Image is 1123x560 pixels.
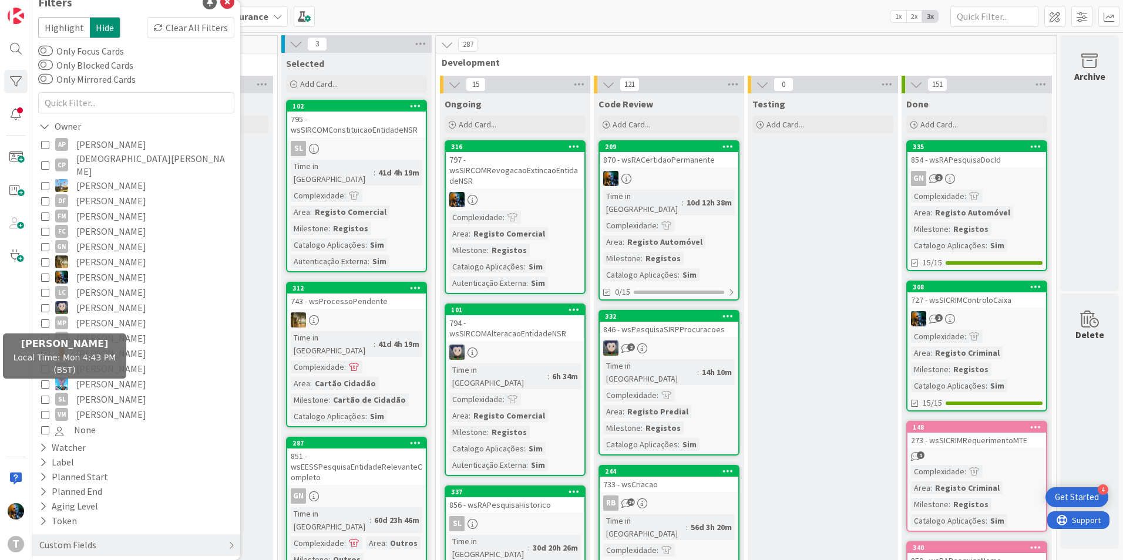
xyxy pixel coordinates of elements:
[446,141,584,152] div: 316
[449,244,487,257] div: Milestone
[74,422,96,437] span: None
[291,331,374,357] div: Time in [GEOGRAPHIC_DATA]
[328,222,330,235] span: :
[330,393,409,406] div: Cartão de Cidadão
[76,300,146,315] span: [PERSON_NAME]
[451,143,584,151] div: 316
[600,340,738,356] div: LS
[312,205,389,218] div: Registo Comercial
[55,332,68,345] div: MR
[38,455,75,470] div: Label
[451,306,584,314] div: 101
[307,37,327,51] span: 3
[365,238,367,251] span: :
[524,260,526,273] span: :
[950,6,1038,27] input: Quick Filter...
[446,345,584,360] div: LS
[287,312,426,328] div: JC
[987,239,1007,252] div: Sim
[287,283,426,309] div: 312743 - wsProcessoPendente
[38,440,87,455] div: Watcher
[603,235,623,248] div: Area
[38,514,78,528] div: Token
[76,178,146,193] span: [PERSON_NAME]
[287,488,426,504] div: GN
[8,8,24,24] img: Visit kanbanzone.com
[986,379,987,392] span: :
[907,282,1046,292] div: 308
[38,73,53,85] button: Only Mirrored Cards
[524,442,526,455] span: :
[292,439,426,447] div: 287
[291,360,344,373] div: Complexidade
[344,189,346,202] span: :
[641,252,643,265] span: :
[368,255,369,268] span: :
[920,119,958,130] span: Add Card...
[76,269,146,285] span: [PERSON_NAME]
[913,423,1046,431] div: 148
[41,392,231,407] button: SL [PERSON_NAME]
[600,466,738,477] div: 244
[38,538,97,552] div: Custom Fields
[949,222,950,235] span: :
[451,488,584,496] div: 337
[76,193,146,208] span: [PERSON_NAME]
[41,315,231,330] button: MP [PERSON_NAME]
[603,438,678,451] div: Catalogo Aplicações
[312,377,379,390] div: Cartão Cidadão
[291,205,310,218] div: Area
[76,152,231,178] span: [DEMOGRAPHIC_DATA][PERSON_NAME]
[600,171,738,186] div: JC
[911,498,949,511] div: Milestone
[932,206,1013,219] div: Registo Automóvel
[375,166,422,179] div: 41d 4h 19m
[603,495,618,511] div: RB
[911,239,986,252] div: Catalogo Aplicações
[911,465,964,478] div: Complexidade
[449,409,469,422] div: Area
[907,422,1046,433] div: 148
[41,422,231,437] button: None
[291,410,365,423] div: Catalogo Aplicações
[950,363,991,376] div: Registos
[446,192,584,207] div: JC
[446,497,584,512] div: 856 - wsRAPesquisaHistorico
[603,340,618,356] img: LS
[600,311,738,322] div: 332
[41,361,231,376] button: RB [PERSON_NAME]
[446,305,584,341] div: 101794 - wsSIRCOMAlteracaoEntidadeNSR
[291,312,306,328] img: JC
[76,285,146,300] span: [PERSON_NAME]
[449,363,547,389] div: Time in [GEOGRAPHIC_DATA]
[911,311,926,326] img: JC
[367,410,387,423] div: Sim
[446,487,584,497] div: 337
[923,397,942,409] span: 15/15
[449,276,526,289] div: Autenticação Externa
[907,422,1046,448] div: 148273 - wsSICRIMRequerimentoMTE
[38,59,53,71] button: Only Blocked Cards
[603,252,641,265] div: Milestone
[1055,491,1099,503] div: Get Started
[603,421,641,434] div: Milestone
[949,498,950,511] span: :
[752,98,785,110] span: Testing
[643,421,684,434] div: Registos
[300,79,338,89] span: Add Card...
[449,345,465,360] img: LS
[287,101,426,137] div: 102795 - wsSIRCOMConstituicaoEntidadeNSR
[365,410,367,423] span: :
[41,208,231,224] button: FM [PERSON_NAME]
[932,346,1003,359] div: Registo Criminal
[41,376,231,392] button: SF [PERSON_NAME]
[526,276,528,289] span: :
[923,257,942,269] span: 15/15
[503,393,505,406] span: :
[449,211,503,224] div: Complexidade
[449,442,524,455] div: Catalogo Aplicações
[603,171,618,186] img: JC
[291,160,374,185] div: Time in [GEOGRAPHIC_DATA]
[76,137,146,152] span: [PERSON_NAME]
[678,438,680,451] span: :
